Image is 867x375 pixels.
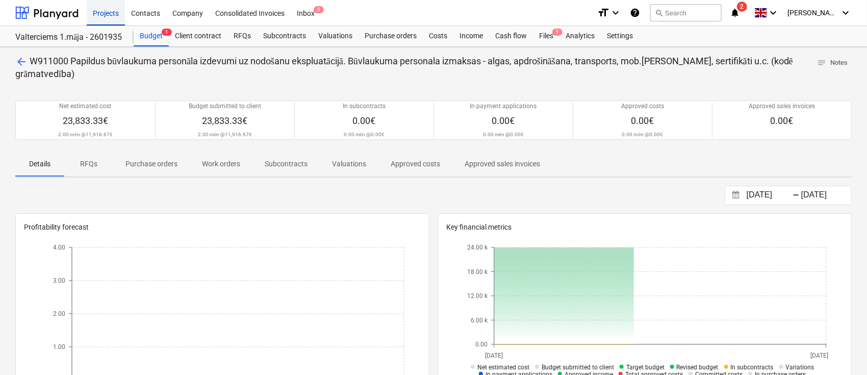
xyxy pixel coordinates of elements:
input: Start Date [745,188,797,203]
p: 0.00 mēn @ 0.00€ [483,131,524,138]
tspan: 4.00 [53,244,65,252]
span: Target budget [626,364,665,371]
a: RFQs [227,26,257,46]
a: Cash flow [489,26,533,46]
div: - [793,192,799,198]
a: Settings [601,26,639,46]
span: 0.00€ [771,115,794,126]
span: In subcontracts [731,364,774,371]
p: Purchase orders [125,159,177,169]
p: In subcontracts [343,102,386,111]
p: Approved sales invoices [465,159,540,169]
tspan: 1.00 [53,344,65,351]
p: Approved costs [391,159,440,169]
p: Budget submitted to client [189,102,261,111]
div: Files [533,26,559,46]
p: Details [28,159,52,169]
span: 23,833.33€ [63,115,108,126]
tspan: [DATE] [485,353,503,360]
a: Purchase orders [359,26,423,46]
p: Profitability forecast [24,222,421,233]
tspan: 24.00 k [467,244,488,252]
tspan: [DATE] [810,353,828,360]
span: 0.00€ [492,115,515,126]
iframe: Chat Widget [816,326,867,375]
span: arrow_back [15,56,28,68]
tspan: 2.00 [53,311,65,318]
a: Income [453,26,489,46]
p: Approved sales invoices [749,102,815,111]
p: 2.00 mēn @ 11,916.67€ [198,131,252,138]
p: Approved costs [621,102,664,111]
p: 0.00 mēn @ 0.00€ [344,131,385,138]
span: 1 [552,29,563,36]
span: 0.00€ [353,115,376,126]
tspan: 0.00 [475,341,488,348]
span: 1 [162,29,172,36]
p: 2.00 mēn @ 11,916.67€ [58,131,112,138]
div: Valterciems 1.māja - 2601935 [15,32,121,43]
span: Variations [786,364,814,371]
p: Net estimated cost [60,102,112,111]
button: Interact with the calendar and add the check-in date for your trip. [727,189,745,201]
tspan: 12.00 k [467,293,488,300]
tspan: 6.00 k [471,317,488,324]
a: Subcontracts [257,26,312,46]
input: End Date [799,188,851,203]
a: Valuations [312,26,359,46]
span: Revised budget [677,364,719,371]
tspan: 3.00 [53,278,65,285]
button: Notes [813,55,852,71]
a: Analytics [559,26,601,46]
span: W911000 Papildus būvlaukuma personāla izdevumi uz nodošanu ekspluatācijā. Būvlaukuma personala iz... [15,56,793,79]
span: 23,833.33€ [202,115,248,126]
tspan: 18.00 k [467,268,488,276]
span: Notes [817,57,848,69]
a: Files1 [533,26,559,46]
span: 0.00€ [631,115,654,126]
span: Budget submitted to client [542,364,614,371]
div: Budget [134,26,169,46]
p: Work orders [202,159,240,169]
span: notes [817,58,826,67]
a: Budget1 [134,26,169,46]
span: 3 [314,6,324,13]
p: Subcontracts [265,159,308,169]
p: Key financial metrics [446,222,843,233]
p: RFQs [76,159,101,169]
p: Valuations [332,159,366,169]
p: 0.00 mēn @ 0.00€ [622,131,663,138]
a: Costs [423,26,453,46]
a: Client contract [169,26,227,46]
span: Net estimated cost [477,364,529,371]
p: In payment applications [470,102,537,111]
